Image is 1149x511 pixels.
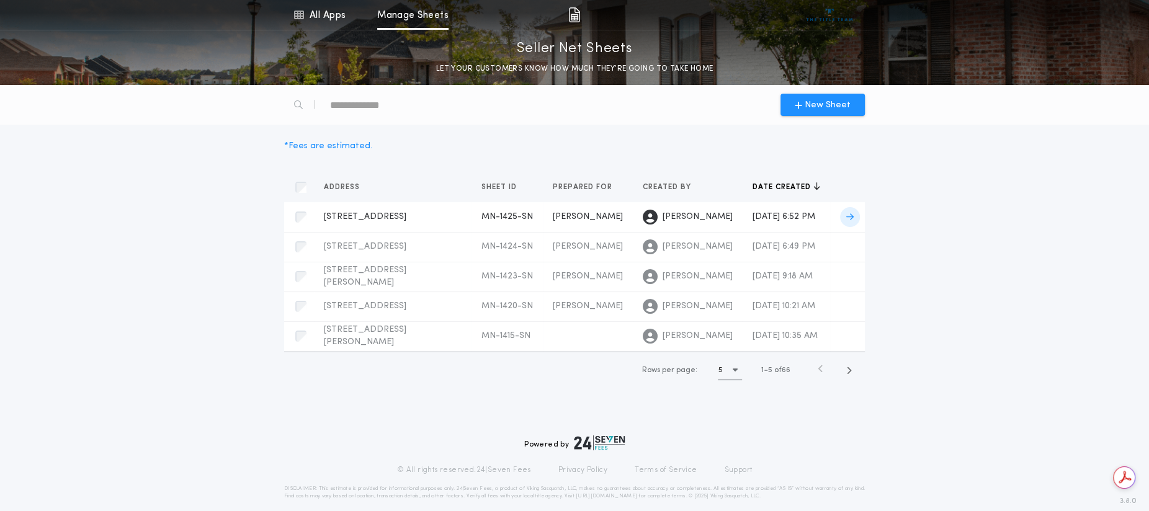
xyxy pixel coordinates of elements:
div: * Fees are estimated. [284,140,372,153]
span: [PERSON_NAME] [663,270,733,283]
button: Date created [753,181,820,193]
span: Created by [643,182,694,192]
span: [DATE] 10:21 AM [753,301,815,311]
span: [DATE] 9:18 AM [753,272,813,281]
span: [PERSON_NAME] [553,272,623,281]
button: Created by [643,181,700,193]
span: MN-1423-SN [481,272,533,281]
span: [STREET_ADDRESS][PERSON_NAME] [324,325,406,347]
span: [STREET_ADDRESS] [324,212,406,221]
span: Date created [753,182,813,192]
button: New Sheet [780,94,865,116]
button: 5 [718,360,742,380]
span: MN-1424-SN [481,242,533,251]
span: Prepared for [553,182,615,192]
span: MN-1415-SN [481,331,530,340]
span: Address [324,182,362,192]
span: [DATE] 6:52 PM [753,212,815,221]
img: logo [574,435,625,450]
span: [PERSON_NAME] [663,211,733,223]
a: [URL][DOMAIN_NAME] [576,494,637,499]
img: vs-icon [807,9,853,21]
span: of 66 [774,365,790,376]
a: Terms of Service [635,465,697,475]
span: [PERSON_NAME] [663,300,733,313]
p: DISCLAIMER: This estimate is provided for informational purposes only. 24|Seven Fees, a product o... [284,485,865,500]
p: LET YOUR CUSTOMERS KNOW HOW MUCH THEY’RE GOING TO TAKE HOME [436,63,713,75]
span: [PERSON_NAME] [663,241,733,253]
span: [PERSON_NAME] [553,301,623,311]
p: © All rights reserved. 24|Seven Fees [397,465,531,475]
span: [DATE] 10:35 AM [753,331,818,340]
a: Support [724,465,752,475]
span: [PERSON_NAME] [553,212,623,221]
span: [STREET_ADDRESS] [324,242,406,251]
span: [STREET_ADDRESS] [324,301,406,311]
button: Address [324,181,369,193]
span: 1 [761,367,764,374]
img: img [568,7,580,22]
span: 5 [768,367,772,374]
a: Privacy Policy [558,465,608,475]
span: Sheet ID [481,182,519,192]
button: Sheet ID [481,181,526,193]
span: MN-1420-SN [481,301,533,311]
span: New Sheet [805,99,851,112]
span: [DATE] 6:49 PM [753,242,815,251]
span: Rows per page: [642,367,697,374]
span: [PERSON_NAME] [553,242,623,251]
span: [STREET_ADDRESS][PERSON_NAME] [324,265,406,287]
span: 3.8.0 [1120,495,1137,507]
span: MN-1425-SN [481,212,533,221]
p: Seller Net Sheets [517,39,633,59]
div: Powered by [524,435,625,450]
span: [PERSON_NAME] [663,330,733,342]
h1: 5 [718,364,722,376]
